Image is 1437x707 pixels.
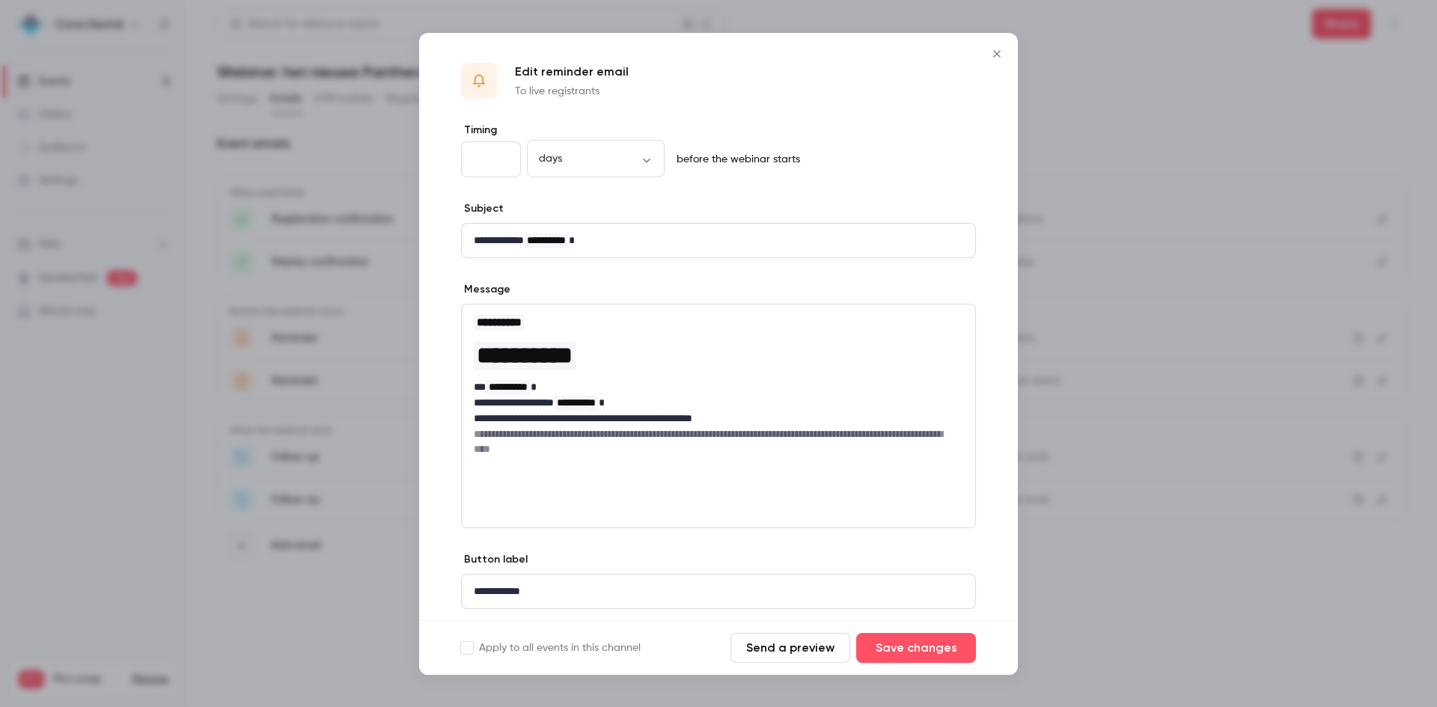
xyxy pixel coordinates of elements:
[730,633,850,663] button: Send a preview
[462,575,975,608] div: editor
[461,552,528,567] label: Button label
[856,633,976,663] button: Save changes
[461,123,976,138] label: Timing
[515,63,629,81] p: Edit reminder email
[461,282,510,297] label: Message
[982,39,1012,69] button: Close
[461,640,641,655] label: Apply to all events in this channel
[671,152,800,167] p: before the webinar starts
[461,201,504,216] label: Subject
[515,84,629,99] p: To live registrants
[462,304,975,465] div: editor
[462,224,975,257] div: editor
[527,151,665,166] div: days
